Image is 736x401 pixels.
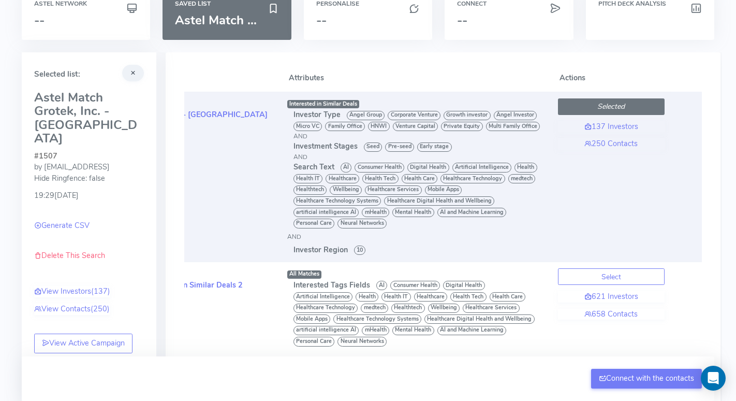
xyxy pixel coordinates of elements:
span: (250) [91,304,110,314]
div: #1494 [98,291,275,302]
span: Corporate Venture [388,111,440,120]
span: Wellbeing [330,185,362,195]
a: 658 Contacts [558,309,665,320]
span: artificial intelligence AI [293,208,359,217]
span: Healthcare Technology Systems [293,196,381,206]
span: Personal Care [293,219,335,228]
span: 10 [354,246,366,255]
span: Mental Health [392,326,434,335]
a: Delete This Search [34,250,105,261]
span: Personal Care [293,337,335,346]
span: Wellbeing [428,304,460,313]
div: (current) [98,189,275,200]
span: HNWI [368,122,390,131]
span: mHealth [362,326,389,335]
h3: Astel Match Grotek, Inc. - [GEOGRAPHIC_DATA] [34,91,144,146]
div: (pushed to Connect) [98,348,275,360]
span: medtech [361,304,388,313]
button: Select [558,268,665,285]
span: Investment Stages [293,141,358,151]
span: Interested Tags Fields [293,280,370,290]
h6: Pitch Deck Analysis [598,1,702,7]
div: AND [293,152,546,162]
span: Healthcare Digital Health and Wellbeing [384,196,494,206]
span: Consumer Health [355,163,404,172]
span: Multi Family Office [486,122,540,131]
div: Open Intercom Messenger [701,366,726,391]
h6: Astel Network [34,1,138,7]
div: 15:54[DATE] [98,324,275,342]
span: Astel Match ... [175,12,257,28]
span: Healthcare Services [365,185,422,195]
span: Interested in Similar Deals [289,100,357,108]
h6: Connect [457,1,561,7]
span: Family Office [325,122,365,131]
a: 621 Investors [558,291,665,303]
span: AI and Machine Learning [437,208,507,217]
span: Healthtech [293,185,327,195]
span: Investor Type [293,109,341,120]
th: Attributes [281,65,552,92]
span: Healthcare Services [463,304,520,313]
h5: Selected list: [34,70,144,79]
div: #1507 [34,151,144,162]
span: Healthcare Technology Systems [333,314,421,324]
span: Venture Capital [393,122,438,131]
span: Health [356,292,378,302]
a: 137 Investors [558,121,665,133]
th: Actions [552,65,671,92]
span: Growth investor [444,111,491,120]
a: 250 Contacts [558,138,665,150]
button: Connect with the contacts [591,369,702,389]
span: Digital Health [443,281,485,290]
span: Digital Health [407,163,449,172]
span: -- [34,12,45,28]
span: Micro VC [293,122,322,131]
span: Seed [364,142,382,152]
span: artificial intelligence AI [293,326,359,335]
span: Healthcare Digital Health and Wellbeing [424,314,535,324]
span: Mobile Apps [293,314,331,324]
span: Health Tech [362,174,399,183]
span: Health IT [293,174,323,183]
span: Investor Region [293,245,348,255]
div: by [EMAIL_ADDRESS] [98,302,275,313]
div: Hide Ringfence: false [98,143,275,154]
a: Generate CSV [34,220,90,231]
span: Mental Health [392,208,434,217]
span: Artificial Intelligence [293,292,353,302]
span: Healthtech [391,304,425,313]
div: Hide Ringfence: true [98,313,275,325]
span: Pre-seed [385,142,414,152]
span: (137) [91,286,110,296]
h6: Personalise [316,1,420,7]
a: View Contacts(250) [34,304,110,315]
a: View Active Campaign [34,334,133,353]
span: Healthcare [414,292,448,302]
span: Neural Networks [337,337,387,346]
div: 19:29[DATE] [34,184,144,202]
span: medtech [508,174,536,183]
div: 19:29[DATE] [98,154,275,172]
div: by [EMAIL_ADDRESS] [34,162,144,173]
span: Neural Networks [337,219,387,228]
span: Consumer Health [390,281,440,290]
span: Search Text [293,162,334,172]
span: Artificial Intelligence [452,163,512,172]
span: Healthcare Technology [440,174,505,183]
span: Private Equity [441,122,483,131]
div: by [EMAIL_ADDRESS] [98,132,275,143]
span: AI [341,163,352,172]
span: -- [316,12,327,28]
span: mHealth [362,208,389,217]
span: Early stage [417,142,452,152]
div: (pushed to Connect) [98,178,275,189]
div: AND [293,132,546,141]
div: #1507 [98,121,275,132]
div: Hide Ringfence: false [34,173,144,184]
span: Healthcare Technology [293,304,358,313]
span: Health Tech [450,292,487,302]
span: Angel Investor [494,111,537,120]
span: Angel Group [347,111,385,120]
div: AND [287,232,546,241]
